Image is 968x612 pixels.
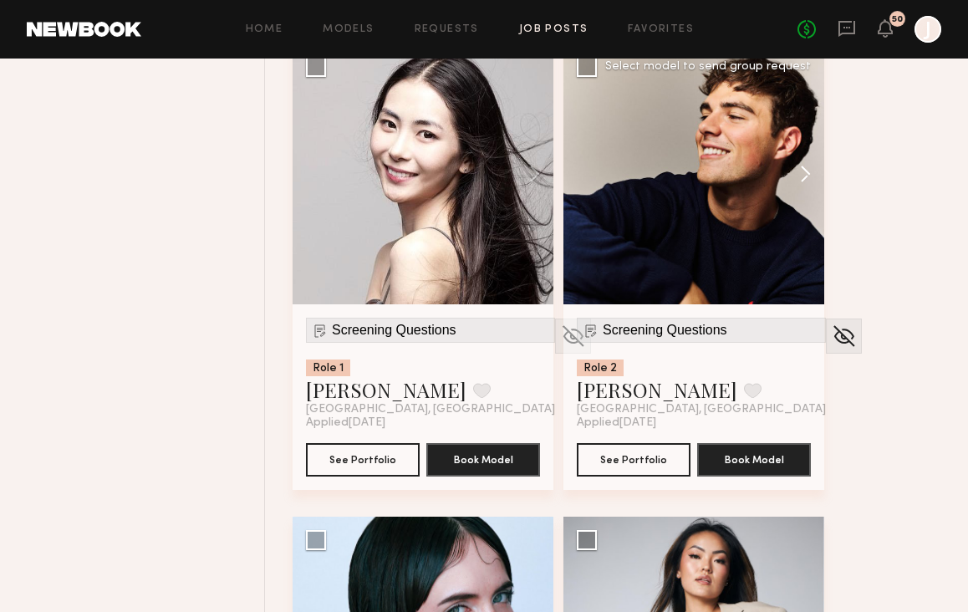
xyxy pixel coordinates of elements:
[697,443,811,477] button: Book Model
[323,24,374,35] a: Models
[306,376,466,403] a: [PERSON_NAME]
[577,416,811,430] div: Applied [DATE]
[306,416,540,430] div: Applied [DATE]
[628,24,694,35] a: Favorites
[577,443,690,477] button: See Portfolio
[312,322,329,339] img: Submission Icon
[332,323,456,338] span: Screening Questions
[583,322,599,339] img: Submission Icon
[577,360,624,376] div: Role 2
[426,451,540,466] a: Book Model
[577,403,826,416] span: [GEOGRAPHIC_DATA], [GEOGRAPHIC_DATA]
[697,451,811,466] a: Book Model
[519,24,588,35] a: Job Posts
[306,403,555,416] span: [GEOGRAPHIC_DATA], [GEOGRAPHIC_DATA]
[831,324,857,349] img: Unhide Model
[306,443,420,477] button: See Portfolio
[560,324,586,349] img: Unhide Model
[577,376,737,403] a: [PERSON_NAME]
[246,24,283,35] a: Home
[426,443,540,477] button: Book Model
[306,360,350,376] div: Role 1
[603,323,727,338] span: Screening Questions
[415,24,479,35] a: Requests
[915,16,941,43] a: J
[605,61,811,73] div: Select model to send group request
[892,15,903,24] div: 50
